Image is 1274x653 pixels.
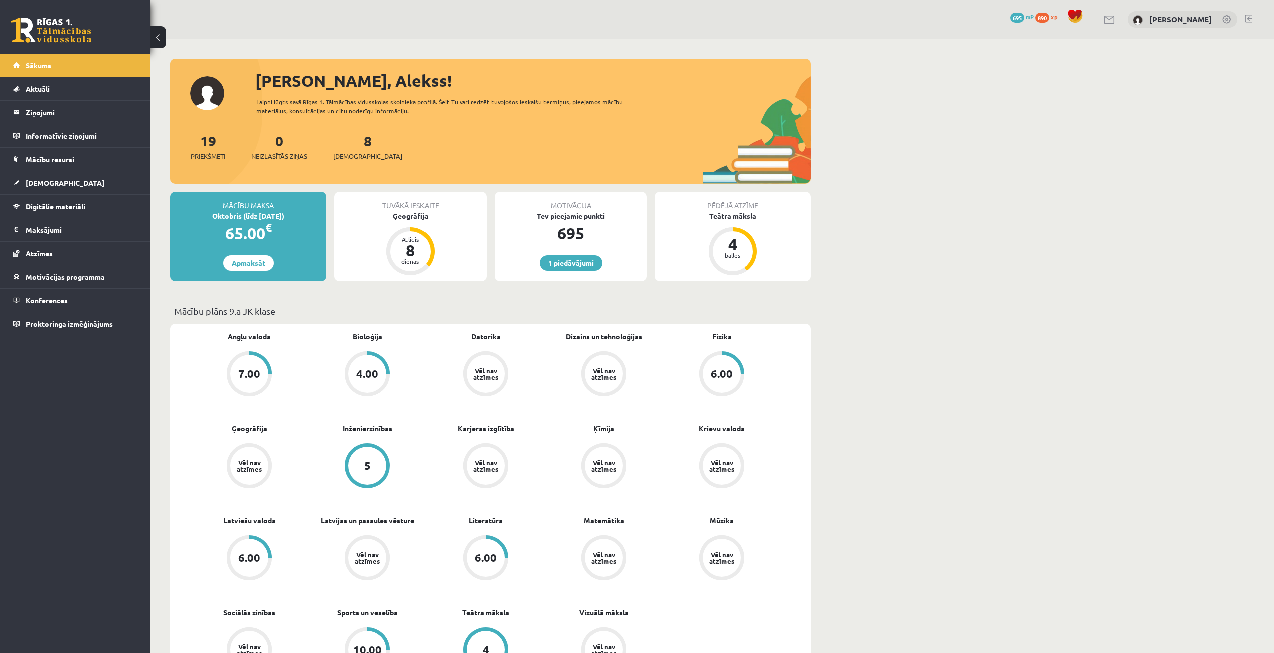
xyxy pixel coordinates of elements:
[13,242,138,265] a: Atzīmes
[26,249,53,258] span: Atzīmes
[545,535,663,582] a: Vēl nav atzīmes
[1035,13,1062,21] a: 890 xp
[655,192,811,211] div: Pēdējā atzīme
[337,607,398,618] a: Sports un veselība
[238,368,260,379] div: 7.00
[26,272,105,281] span: Motivācijas programma
[353,551,381,564] div: Vēl nav atzīmes
[495,192,647,211] div: Motivācija
[13,124,138,147] a: Informatīvie ziņojumi
[710,515,734,526] a: Mūzika
[364,460,371,471] div: 5
[13,265,138,288] a: Motivācijas programma
[26,319,113,328] span: Proktoringa izmēģinājums
[472,367,500,380] div: Vēl nav atzīmes
[26,155,74,164] span: Mācību resursi
[590,551,618,564] div: Vēl nav atzīmes
[13,171,138,194] a: [DEMOGRAPHIC_DATA]
[333,151,402,161] span: [DEMOGRAPHIC_DATA]
[26,124,138,147] legend: Informatīvie ziņojumi
[475,552,497,563] div: 6.00
[191,132,225,161] a: 19Priekšmeti
[308,443,427,490] a: 5
[11,18,91,43] a: Rīgas 1. Tālmācības vidusskola
[590,367,618,380] div: Vēl nav atzīmes
[540,255,602,271] a: 1 piedāvājumi
[495,221,647,245] div: 695
[584,515,624,526] a: Matemātika
[308,535,427,582] a: Vēl nav atzīmes
[356,368,378,379] div: 4.00
[395,242,426,258] div: 8
[190,535,308,582] a: 6.00
[251,132,307,161] a: 0Neizlasītās ziņas
[232,423,267,434] a: Ģeogrāfija
[1010,13,1034,21] a: 695 mP
[321,515,414,526] a: Latvijas un pasaules vēsture
[579,607,629,618] a: Vizuālā māksla
[13,148,138,171] a: Mācību resursi
[1026,13,1034,21] span: mP
[1010,13,1024,23] span: 695
[469,515,503,526] a: Literatūra
[545,351,663,398] a: Vēl nav atzīmes
[593,423,614,434] a: Ķīmija
[191,151,225,161] span: Priekšmeti
[190,443,308,490] a: Vēl nav atzīmes
[566,331,642,342] a: Dizains un tehnoloģijas
[427,443,545,490] a: Vēl nav atzīmes
[26,84,50,93] span: Aktuāli
[174,304,807,318] p: Mācību plāns 9.a JK klase
[471,331,501,342] a: Datorika
[353,331,382,342] a: Bioloģija
[170,192,326,211] div: Mācību maksa
[712,331,732,342] a: Fizika
[26,296,68,305] span: Konferences
[13,195,138,218] a: Digitālie materiāli
[495,211,647,221] div: Tev pieejamie punkti
[238,552,260,563] div: 6.00
[223,515,276,526] a: Latviešu valoda
[13,101,138,124] a: Ziņojumi
[333,132,402,161] a: 8[DEMOGRAPHIC_DATA]
[334,211,487,277] a: Ģeogrāfija Atlicis 8 dienas
[26,101,138,124] legend: Ziņojumi
[395,236,426,242] div: Atlicis
[228,331,271,342] a: Angļu valoda
[26,178,104,187] span: [DEMOGRAPHIC_DATA]
[251,151,307,161] span: Neizlasītās ziņas
[13,218,138,241] a: Maksājumi
[1051,13,1057,21] span: xp
[26,61,51,70] span: Sākums
[308,351,427,398] a: 4.00
[190,351,308,398] a: 7.00
[26,218,138,241] legend: Maksājumi
[708,551,736,564] div: Vēl nav atzīmes
[334,211,487,221] div: Ģeogrāfija
[590,459,618,472] div: Vēl nav atzīmes
[256,97,641,115] div: Laipni lūgts savā Rīgas 1. Tālmācības vidusskolas skolnieka profilā. Šeit Tu vari redzēt tuvojošo...
[395,258,426,264] div: dienas
[235,459,263,472] div: Vēl nav atzīmes
[1035,13,1049,23] span: 890
[655,211,811,277] a: Teātra māksla 4 balles
[427,351,545,398] a: Vēl nav atzīmes
[334,192,487,211] div: Tuvākā ieskaite
[1133,15,1143,25] img: Alekss Kozlovskis
[655,211,811,221] div: Teātra māksla
[265,220,272,235] span: €
[13,77,138,100] a: Aktuāli
[1149,14,1212,24] a: [PERSON_NAME]
[718,236,748,252] div: 4
[13,312,138,335] a: Proktoringa izmēģinājums
[458,423,514,434] a: Karjeras izglītība
[462,607,509,618] a: Teātra māksla
[170,211,326,221] div: Oktobris (līdz [DATE])
[13,54,138,77] a: Sākums
[699,423,745,434] a: Krievu valoda
[13,289,138,312] a: Konferences
[255,69,811,93] div: [PERSON_NAME], Alekss!
[545,443,663,490] a: Vēl nav atzīmes
[711,368,733,379] div: 6.00
[26,202,85,211] span: Digitālie materiāli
